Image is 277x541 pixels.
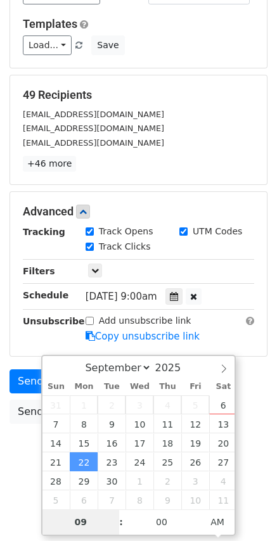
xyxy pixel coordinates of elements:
span: September 25, 2025 [153,452,181,471]
a: Send Test Email [10,400,106,424]
span: September 10, 2025 [126,414,153,433]
label: Add unsubscribe link [99,314,191,328]
span: September 23, 2025 [98,452,126,471]
span: Fri [181,383,209,391]
span: October 7, 2025 [98,490,126,509]
h5: Advanced [23,205,254,219]
strong: Tracking [23,227,65,237]
span: September 17, 2025 [126,433,153,452]
h5: 49 Recipients [23,88,254,102]
span: September 13, 2025 [209,414,237,433]
span: October 5, 2025 [42,490,70,509]
a: Templates [23,17,77,30]
span: October 2, 2025 [153,471,181,490]
span: October 4, 2025 [209,471,237,490]
span: August 31, 2025 [42,395,70,414]
span: September 27, 2025 [209,452,237,471]
input: Hour [42,509,120,535]
input: Minute [123,509,200,535]
span: October 6, 2025 [70,490,98,509]
span: September 20, 2025 [209,433,237,452]
label: Track Clicks [99,240,151,253]
span: September 12, 2025 [181,414,209,433]
span: September 9, 2025 [98,414,126,433]
span: October 11, 2025 [209,490,237,509]
span: October 1, 2025 [126,471,153,490]
span: September 3, 2025 [126,395,153,414]
small: [EMAIL_ADDRESS][DOMAIN_NAME] [23,110,164,119]
a: +46 more [23,156,76,172]
span: September 11, 2025 [153,414,181,433]
button: Save [91,35,124,55]
iframe: Chat Widget [214,480,277,541]
span: September 19, 2025 [181,433,209,452]
span: September 28, 2025 [42,471,70,490]
span: September 15, 2025 [70,433,98,452]
span: October 3, 2025 [181,471,209,490]
span: September 7, 2025 [42,414,70,433]
span: October 10, 2025 [181,490,209,509]
small: [EMAIL_ADDRESS][DOMAIN_NAME] [23,124,164,133]
span: September 22, 2025 [70,452,98,471]
span: September 24, 2025 [126,452,153,471]
span: September 18, 2025 [153,433,181,452]
strong: Schedule [23,290,68,300]
strong: Unsubscribe [23,316,85,326]
input: Year [151,362,197,374]
span: [DATE] 9:00am [86,291,157,302]
span: September 6, 2025 [209,395,237,414]
span: September 5, 2025 [181,395,209,414]
span: Click to toggle [200,509,235,535]
strong: Filters [23,266,55,276]
span: September 16, 2025 [98,433,126,452]
span: September 1, 2025 [70,395,98,414]
span: September 8, 2025 [70,414,98,433]
span: Thu [153,383,181,391]
span: September 29, 2025 [70,471,98,490]
span: Tue [98,383,126,391]
span: September 14, 2025 [42,433,70,452]
span: September 30, 2025 [98,471,126,490]
span: Mon [70,383,98,391]
span: September 21, 2025 [42,452,70,471]
span: : [119,509,123,535]
span: October 9, 2025 [153,490,181,509]
span: Wed [126,383,153,391]
small: [EMAIL_ADDRESS][DOMAIN_NAME] [23,138,164,148]
div: Widget de chat [214,480,277,541]
span: Sun [42,383,70,391]
label: UTM Codes [193,225,242,238]
a: Copy unsubscribe link [86,331,200,342]
span: Sat [209,383,237,391]
span: October 8, 2025 [126,490,153,509]
label: Track Opens [99,225,153,238]
span: September 4, 2025 [153,395,181,414]
a: Load... [23,35,72,55]
a: Send on [DATE] 9:00am [10,369,147,393]
span: September 2, 2025 [98,395,126,414]
span: September 26, 2025 [181,452,209,471]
